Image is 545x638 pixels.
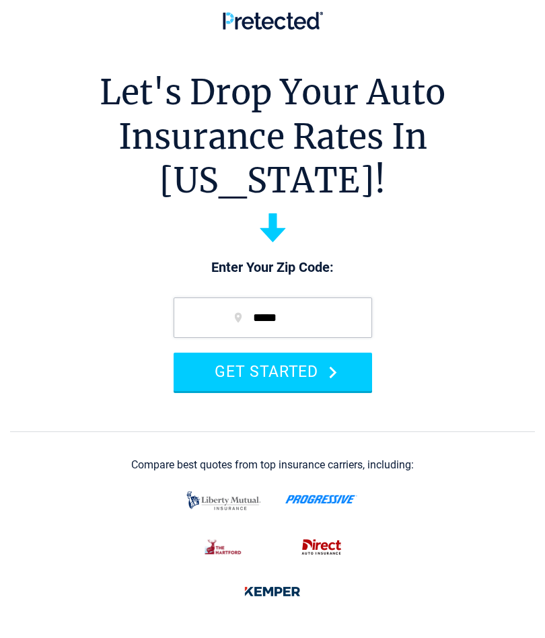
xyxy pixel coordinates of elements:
p: Enter Your Zip Code: [160,258,386,277]
img: progressive [285,495,357,504]
img: direct [295,533,349,561]
img: thehartford [197,533,250,561]
img: Pretected Logo [223,11,323,30]
h1: Let's Drop Your Auto Insurance Rates In [US_STATE]! [10,71,535,203]
img: kemper [237,577,308,606]
input: zip code [174,297,372,338]
div: Compare best quotes from top insurance carriers, including: [131,459,414,471]
button: GET STARTED [174,353,372,391]
img: liberty [183,485,264,517]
